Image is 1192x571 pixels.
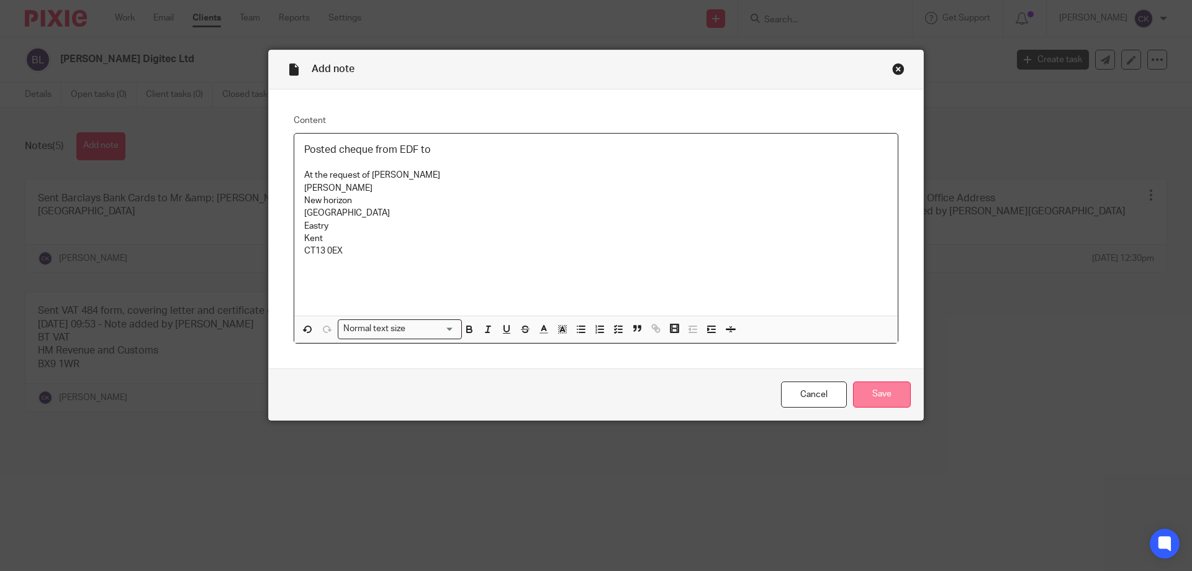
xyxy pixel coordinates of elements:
[781,381,847,408] a: Cancel
[304,144,888,157] h3: Posted cheque from EDF to
[294,114,898,127] label: Content
[853,381,911,408] input: Save
[312,64,354,74] span: Add note
[304,182,888,194] p: [PERSON_NAME]
[304,207,888,219] p: [GEOGRAPHIC_DATA]
[304,245,888,257] p: CT13 0EX
[338,319,462,339] div: Search for option
[304,232,888,245] p: Kent
[892,63,905,75] div: Close this dialog window
[304,220,888,232] p: Eastry
[304,194,888,207] p: New horizon
[341,322,409,336] span: Normal text size
[410,322,454,336] input: Search for option
[304,169,888,181] p: At the request of [PERSON_NAME]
